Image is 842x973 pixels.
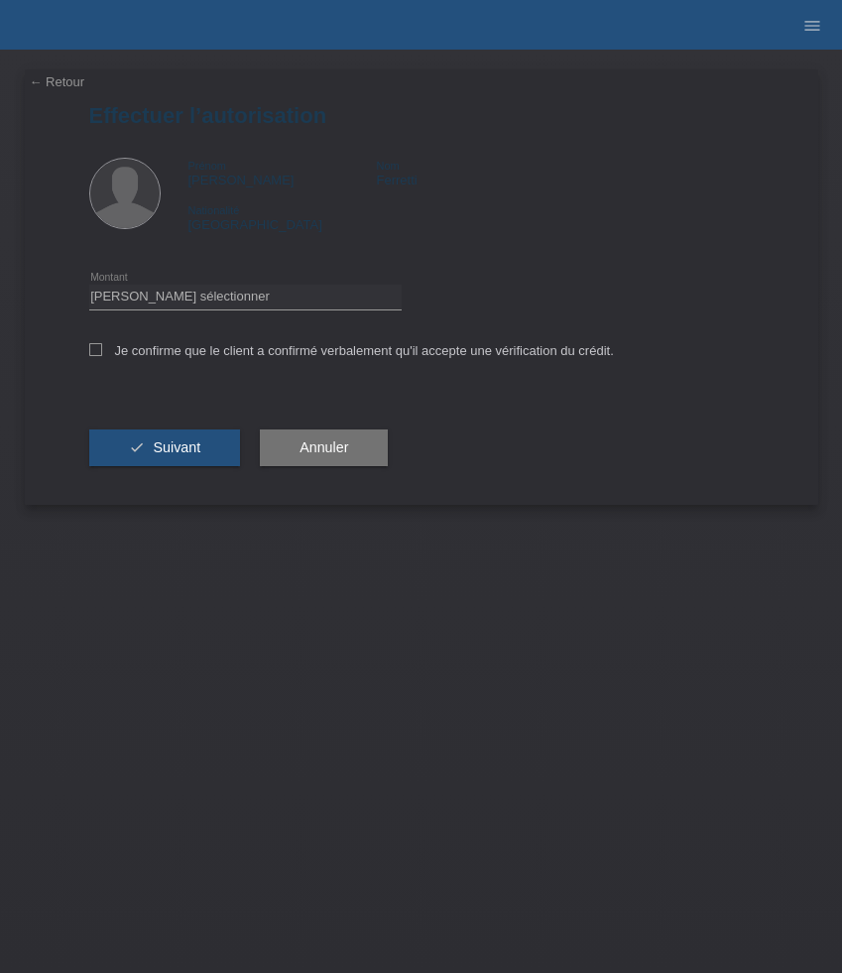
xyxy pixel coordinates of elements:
[792,19,832,31] a: menu
[802,16,822,36] i: menu
[188,202,377,232] div: [GEOGRAPHIC_DATA]
[188,160,227,172] span: Prénom
[376,160,399,172] span: Nom
[188,204,240,216] span: Nationalité
[188,158,377,187] div: [PERSON_NAME]
[260,429,388,467] button: Annuler
[153,439,200,455] span: Suivant
[89,343,614,358] label: Je confirme que le client a confirmé verbalement qu'il accepte une vérification du crédit.
[300,439,348,455] span: Annuler
[89,103,754,128] h1: Effectuer l’autorisation
[89,429,241,467] button: check Suivant
[376,158,564,187] div: Ferretti
[30,74,85,89] a: ← Retour
[129,439,145,455] i: check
